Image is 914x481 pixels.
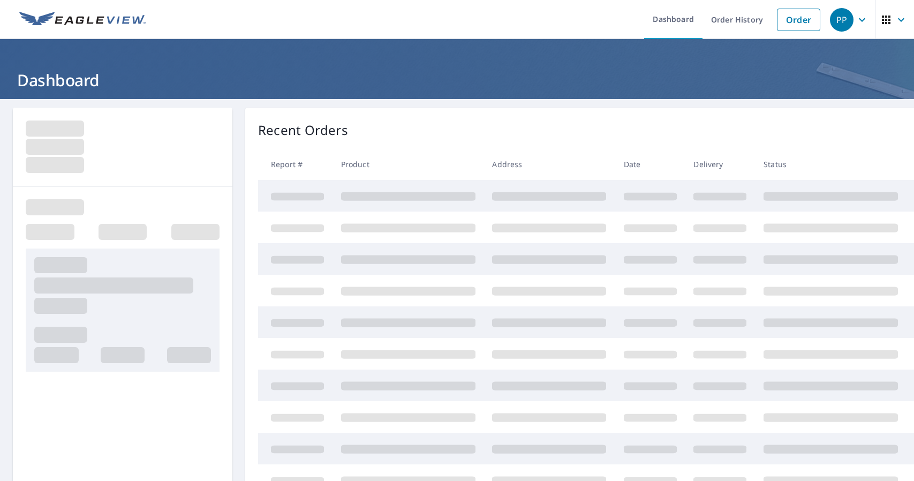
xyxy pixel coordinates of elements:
th: Report # [258,148,333,180]
h1: Dashboard [13,69,901,91]
th: Address [484,148,615,180]
th: Product [333,148,484,180]
div: PP [830,8,853,32]
a: Order [777,9,820,31]
th: Status [755,148,907,180]
p: Recent Orders [258,121,348,140]
th: Date [615,148,685,180]
img: EV Logo [19,12,146,28]
th: Delivery [685,148,755,180]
